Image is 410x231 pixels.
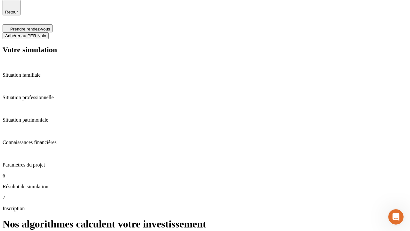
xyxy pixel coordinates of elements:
[3,95,407,100] p: Situation professionnelle
[3,24,53,32] button: Prendre rendez-vous
[3,218,407,230] h1: Nos algorithmes calculent votre investissement
[3,184,407,190] p: Résultat de simulation
[3,206,407,211] p: Inscription
[3,173,407,179] p: 6
[3,46,407,54] h2: Votre simulation
[388,209,404,225] iframe: Intercom live chat
[10,27,50,31] span: Prendre rendez-vous
[3,195,407,201] p: 7
[3,140,407,145] p: Connaissances financières
[5,10,18,14] span: Retour
[3,117,407,123] p: Situation patrimoniale
[5,33,46,38] span: Adhérer au PER Nalo
[3,162,407,168] p: Paramètres du projet
[3,32,49,39] button: Adhérer au PER Nalo
[3,72,407,78] p: Situation familiale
